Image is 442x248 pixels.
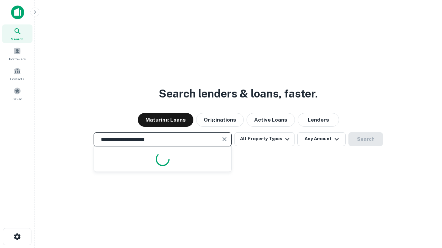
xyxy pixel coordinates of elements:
[2,24,32,43] a: Search
[159,85,318,102] h3: Search lenders & loans, faster.
[11,36,23,42] span: Search
[297,132,346,146] button: Any Amount
[407,193,442,226] iframe: Chat Widget
[298,113,339,127] button: Lenders
[234,132,295,146] button: All Property Types
[2,44,32,63] a: Borrowers
[196,113,244,127] button: Originations
[138,113,193,127] button: Maturing Loans
[9,56,26,62] span: Borrowers
[11,6,24,19] img: capitalize-icon.png
[2,64,32,83] a: Contacts
[247,113,295,127] button: Active Loans
[220,134,229,144] button: Clear
[2,84,32,103] a: Saved
[10,76,24,82] span: Contacts
[12,96,22,102] span: Saved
